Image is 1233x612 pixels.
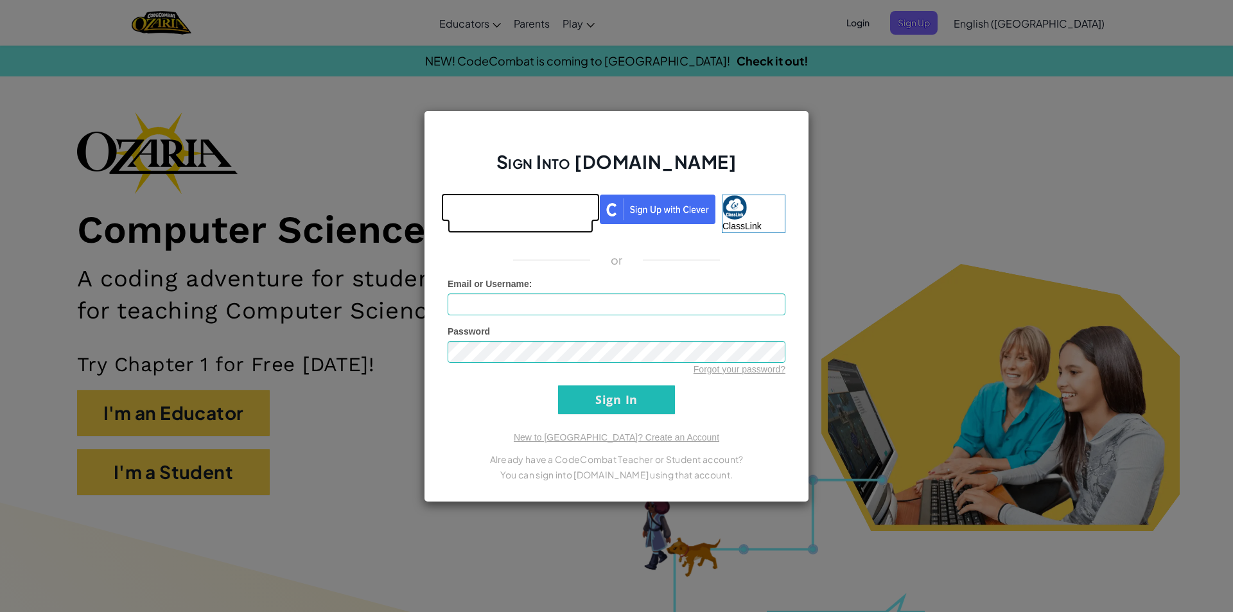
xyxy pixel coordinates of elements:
[514,432,719,442] a: New to [GEOGRAPHIC_DATA]? Create an Account
[694,364,785,374] a: Forgot your password?
[600,195,715,224] img: clever_sso_button@2x.png
[448,451,785,467] p: Already have a CodeCombat Teacher or Student account?
[448,326,490,337] span: Password
[611,252,623,268] p: or
[441,193,600,222] iframe: Sign in with Google Button
[448,277,532,290] label: :
[558,385,675,414] input: Sign In
[448,150,785,187] h2: Sign Into [DOMAIN_NAME]
[722,195,747,220] img: classlink-logo-small.png
[722,221,762,231] span: ClassLink
[448,279,529,289] span: Email or Username
[448,467,785,482] p: You can sign into [DOMAIN_NAME] using that account.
